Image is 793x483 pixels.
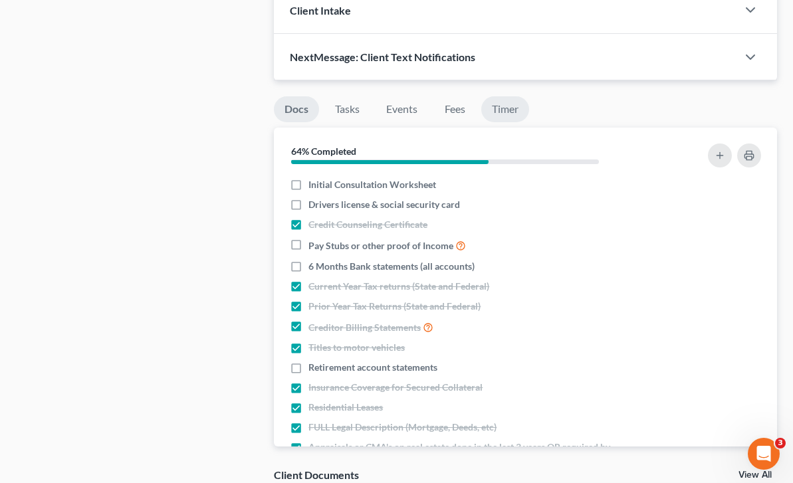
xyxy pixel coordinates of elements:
span: 6 Months Bank statements (all accounts) [308,260,475,273]
strong: 64% Completed [291,145,356,157]
span: 3 [775,438,786,448]
a: Timer [481,96,529,122]
a: Events [376,96,428,122]
span: Client Intake [290,4,351,17]
span: Drivers license & social security card [308,198,460,211]
div: Client Documents [274,468,359,482]
span: Pay Stubs or other proof of Income [308,239,453,252]
a: View All [738,470,772,480]
iframe: Intercom live chat [748,438,780,470]
span: Titles to motor vehicles [308,341,405,354]
span: Appraisals or CMA's on real estate done in the last 3 years OR required by attorney [308,440,639,467]
span: Initial Consultation Worksheet [308,178,436,191]
span: Current Year Tax returns (State and Federal) [308,280,489,293]
span: FULL Legal Description (Mortgage, Deeds, etc) [308,421,497,434]
span: Creditor Billing Statements [308,321,421,334]
a: Fees [433,96,476,122]
span: Residential Leases [308,401,383,414]
a: Docs [274,96,319,122]
span: Retirement account statements [308,361,437,374]
span: Prior Year Tax Returns (State and Federal) [308,300,481,313]
a: Tasks [324,96,370,122]
span: Insurance Coverage for Secured Collateral [308,381,483,394]
span: NextMessage: Client Text Notifications [290,50,475,63]
span: Credit Counseling Certificate [308,218,427,231]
